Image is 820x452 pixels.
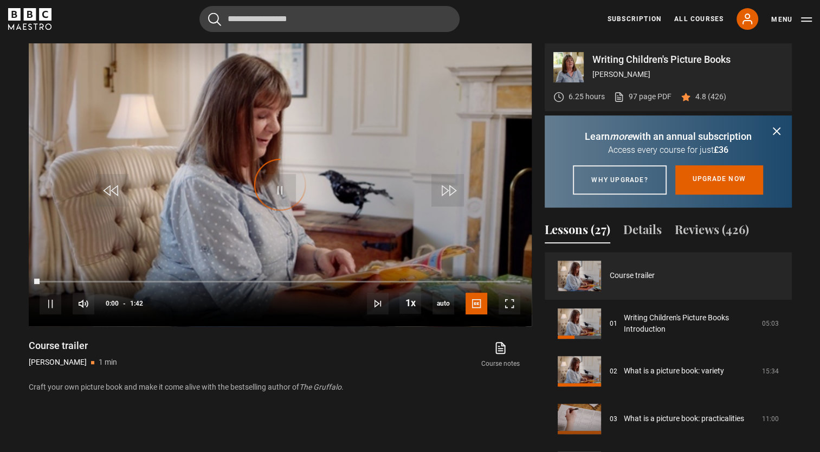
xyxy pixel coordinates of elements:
button: Lessons (27) [545,221,610,243]
button: Details [623,221,662,243]
span: 1:42 [130,294,143,313]
h1: Course trailer [29,339,117,352]
button: Fullscreen [499,293,520,314]
a: 97 page PDF [614,91,672,102]
a: All Courses [674,14,724,24]
a: Writing Children's Picture Books Introduction [624,312,756,335]
p: [PERSON_NAME] [592,69,783,80]
button: Pause [40,293,61,314]
video-js: Video Player [29,43,532,326]
i: The Gruffalo [299,383,341,391]
p: 1 min [99,357,117,368]
button: Toggle navigation [771,14,812,25]
button: Next Lesson [367,293,389,314]
p: Access every course for just [558,144,779,157]
button: Reviews (426) [675,221,749,243]
p: Craft your own picture book and make it come alive with the bestselling author of . [29,382,532,393]
button: Playback Rate [399,292,421,314]
span: £36 [714,145,728,155]
button: Captions [466,293,487,314]
p: 6.25 hours [569,91,605,102]
div: Progress Bar [40,281,520,283]
p: Learn with an annual subscription [558,129,779,144]
span: - [123,300,126,307]
button: Mute [73,293,94,314]
a: Course notes [469,339,531,371]
a: Course trailer [610,270,655,281]
input: Search [199,6,460,32]
i: more [610,131,632,142]
a: What is a picture book: practicalities [624,413,744,424]
a: Subscription [608,14,661,24]
div: Current quality: 720p [432,293,454,314]
a: What is a picture book: variety [624,365,724,377]
a: Upgrade now [675,165,763,195]
p: [PERSON_NAME] [29,357,87,368]
p: Writing Children's Picture Books [592,55,783,64]
span: auto [432,293,454,314]
svg: BBC Maestro [8,8,51,30]
a: Why upgrade? [573,165,666,195]
button: Submit the search query [208,12,221,26]
p: 4.8 (426) [695,91,726,102]
span: 0:00 [106,294,119,313]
